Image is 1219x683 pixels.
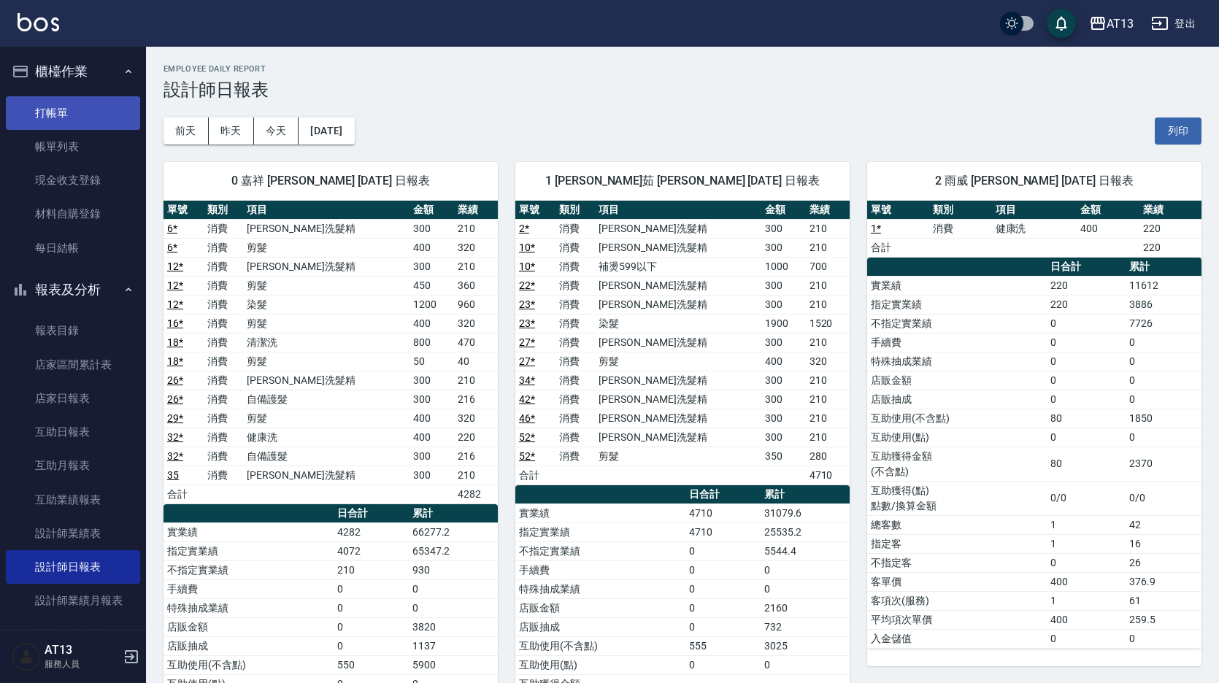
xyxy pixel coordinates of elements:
td: 消費 [204,314,244,333]
td: 5544.4 [761,541,850,560]
div: AT13 [1107,15,1134,33]
td: 210 [806,333,850,352]
td: 300 [761,390,805,409]
td: 2160 [761,598,850,617]
td: 3886 [1126,295,1201,314]
th: 類別 [555,201,596,220]
td: 360 [454,276,498,295]
td: 指定客 [867,534,1047,553]
button: AT13 [1083,9,1139,39]
td: 健康洗 [992,219,1077,238]
td: 1850 [1126,409,1201,428]
td: 染髮 [243,295,409,314]
td: 1 [1047,534,1126,553]
td: 220 [454,428,498,447]
td: 不指定實業績 [867,314,1047,333]
th: 單號 [515,201,555,220]
td: 7726 [1126,314,1201,333]
td: 2370 [1126,447,1201,481]
td: 健康洗 [243,428,409,447]
td: 消費 [204,371,244,390]
th: 日合計 [685,485,761,504]
td: 客項次(服務) [867,591,1047,610]
a: 設計師業績表 [6,517,140,550]
td: 消費 [929,219,991,238]
h2: Employee Daily Report [164,64,1201,74]
td: 210 [806,219,850,238]
td: 300 [761,409,805,428]
td: 220 [1139,238,1201,257]
td: 0 [334,617,409,636]
td: 0 [1047,333,1126,352]
td: 300 [761,333,805,352]
td: 4710 [806,466,850,485]
td: 合計 [164,485,204,503]
th: 累計 [409,504,498,523]
a: 互助月報表 [6,449,140,482]
td: [PERSON_NAME]洗髮精 [595,390,761,409]
td: 61 [1126,591,1201,610]
td: 0 [334,579,409,598]
th: 金額 [761,201,805,220]
td: 不指定實業績 [164,560,334,579]
td: 4710 [685,503,761,522]
a: 材料自購登錄 [6,197,140,231]
td: 1 [1047,591,1126,610]
td: 店販抽成 [164,636,334,655]
td: 700 [806,257,850,276]
td: 指定實業績 [867,295,1047,314]
td: 1000 [761,257,805,276]
th: 日合計 [1047,258,1126,277]
td: 65347.2 [409,541,498,560]
td: 總客數 [867,515,1047,534]
td: 400 [409,409,453,428]
td: 消費 [204,466,244,485]
td: 0 [685,560,761,579]
td: 450 [409,276,453,295]
th: 金額 [1077,201,1139,220]
td: 互助獲得(點) 點數/換算金額 [867,481,1047,515]
td: 0 [1126,390,1201,409]
td: 互助使用(點) [515,655,685,674]
td: 特殊抽成業績 [164,598,334,617]
td: 300 [409,466,453,485]
td: 300 [761,295,805,314]
td: 210 [806,238,850,257]
td: 合計 [515,466,555,485]
td: 0/0 [1047,481,1126,515]
td: [PERSON_NAME]洗髮精 [595,238,761,257]
td: 320 [454,314,498,333]
td: 210 [454,219,498,238]
td: [PERSON_NAME]洗髮精 [243,371,409,390]
button: 報表及分析 [6,271,140,309]
table: a dense table [867,201,1201,258]
td: 清潔洗 [243,333,409,352]
td: 0/0 [1126,481,1201,515]
td: 0 [1047,629,1126,648]
td: 42 [1126,515,1201,534]
a: 互助日報表 [6,415,140,449]
th: 項目 [992,201,1077,220]
td: 不指定客 [867,553,1047,572]
td: 消費 [204,238,244,257]
td: 店販抽成 [867,390,1047,409]
td: 平均項次單價 [867,610,1047,629]
button: save [1047,9,1076,38]
td: 剪髮 [243,314,409,333]
td: 消費 [555,390,596,409]
td: 4282 [334,522,409,541]
td: 店販金額 [515,598,685,617]
td: 0 [761,560,850,579]
td: 400 [1047,572,1126,591]
td: 互助使用(點) [867,428,1047,447]
td: 消費 [555,352,596,371]
td: 400 [1077,219,1139,238]
td: 消費 [204,428,244,447]
td: 消費 [555,219,596,238]
td: [PERSON_NAME]洗髮精 [595,409,761,428]
span: 0 嘉祥 [PERSON_NAME] [DATE] 日報表 [181,174,480,188]
td: 手續費 [515,560,685,579]
span: 2 雨威 [PERSON_NAME] [DATE] 日報表 [885,174,1184,188]
td: 0 [685,541,761,560]
td: 0 [1126,352,1201,371]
